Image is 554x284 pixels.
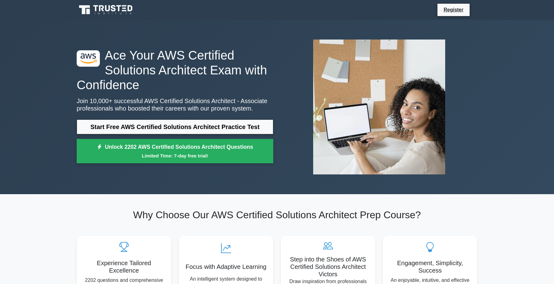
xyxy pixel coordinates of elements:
a: Start Free AWS Certified Solutions Architect Practice Test [77,119,273,134]
p: Join 10,000+ successful AWS Certified Solutions Architect - Associate professionals who boosted t... [77,97,273,112]
a: Unlock 2202 AWS Certified Solutions Architect QuestionsLimited Time: 7-day free trial! [77,139,273,164]
h1: Ace Your AWS Certified Solutions Architect Exam with Confidence [77,48,273,92]
a: Register [440,6,467,14]
h5: Engagement, Simplicity, Success [388,259,472,274]
small: Limited Time: 7-day free trial! [84,152,266,159]
h5: Step into the Shoes of AWS Certified Solutions Architect Victors [286,256,370,278]
h5: Focus with Adaptive Learning [184,263,268,270]
h2: Why Choose Our AWS Certified Solutions Architect Prep Course? [77,209,477,221]
h5: Experience Tailored Excellence [82,259,166,274]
